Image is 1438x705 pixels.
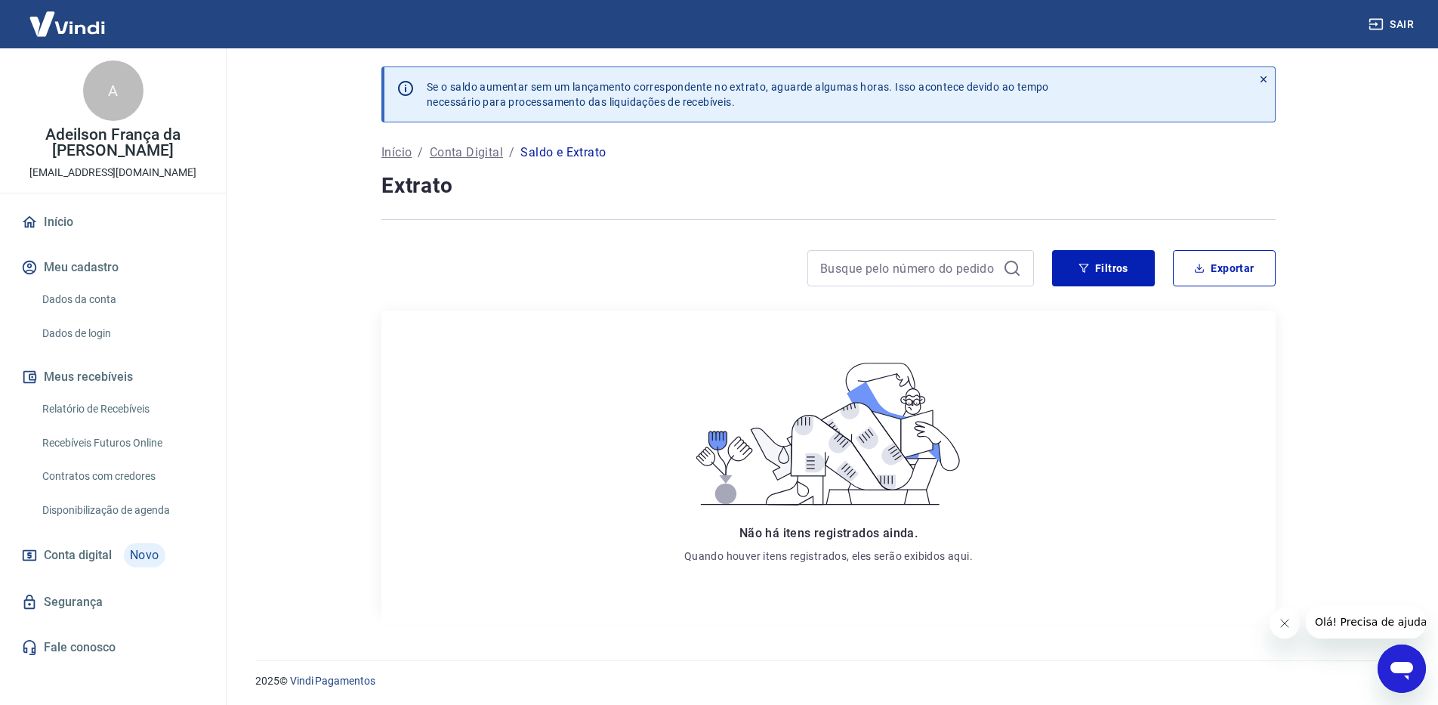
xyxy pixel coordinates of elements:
div: A [83,60,143,121]
span: Olá! Precisa de ajuda? [9,11,127,23]
p: / [509,144,514,162]
a: Vindi Pagamentos [290,675,375,687]
a: Dados da conta [36,284,208,315]
button: Meu cadastro [18,251,208,284]
a: Fale conosco [18,631,208,664]
button: Filtros [1052,250,1155,286]
iframe: Mensagem da empresa [1306,605,1426,639]
button: Exportar [1173,250,1276,286]
a: Conta digitalNovo [18,537,208,574]
span: Novo [124,543,165,567]
a: Início [18,206,208,239]
a: Conta Digital [430,144,503,162]
a: Relatório de Recebíveis [36,394,208,425]
p: [EMAIL_ADDRESS][DOMAIN_NAME] [29,165,196,181]
p: Saldo e Extrato [520,144,606,162]
iframe: Fechar mensagem [1270,608,1300,639]
p: Quando houver itens registrados, eles serão exibidos aqui. [684,549,973,564]
a: Recebíveis Futuros Online [36,428,208,459]
input: Busque pelo número do pedido [820,257,997,280]
button: Sair [1365,11,1420,39]
span: Conta digital [44,545,112,566]
span: Não há itens registrados ainda. [739,526,918,540]
p: / [418,144,423,162]
p: 2025 © [255,673,1402,689]
a: Dados de login [36,318,208,349]
a: Segurança [18,586,208,619]
p: Adeilson França da [PERSON_NAME] [12,127,214,159]
a: Início [381,144,412,162]
img: Vindi [18,1,116,47]
button: Meus recebíveis [18,360,208,394]
a: Disponibilização de agenda [36,495,208,526]
iframe: Botão para abrir a janela de mensagens [1378,645,1426,693]
a: Contratos com credores [36,461,208,492]
p: Se o saldo aumentar sem um lançamento correspondente no extrato, aguarde algumas horas. Isso acon... [427,79,1049,110]
h4: Extrato [381,171,1276,201]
